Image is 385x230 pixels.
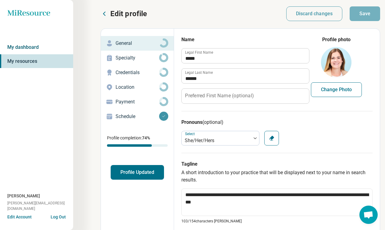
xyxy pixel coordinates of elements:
[101,131,174,150] div: Profile completion:
[116,40,159,47] p: General
[116,54,159,62] p: Specialty
[181,36,309,43] h3: Name
[101,80,174,95] a: Location
[101,51,174,65] a: Specialty
[7,214,32,220] button: Edit Account
[116,98,159,106] p: Payment
[7,200,73,211] span: [PERSON_NAME][EMAIL_ADDRESS][DOMAIN_NAME]
[286,6,343,21] button: Discard changes
[111,165,164,180] button: Profile Updated
[101,109,174,124] a: Schedule
[101,95,174,109] a: Payment
[322,36,351,43] legend: Profile photo
[116,113,159,120] p: Schedule
[107,144,168,147] div: Profile completion
[110,9,147,19] p: Edit profile
[116,84,159,91] p: Location
[181,169,373,184] p: A short introduction to your practice that will be displayed next to your name in search results.
[359,206,378,224] a: Open chat
[185,71,213,74] label: Legal Last Name
[116,69,159,76] p: Credentials
[185,93,254,98] label: Preferred First Name (optional)
[7,193,40,199] span: [PERSON_NAME]
[321,47,351,77] img: avatar image
[101,36,174,51] a: General
[350,6,380,21] button: Save
[202,119,223,125] span: (optional)
[101,65,174,80] a: Credentials
[311,82,362,97] button: Change Photo
[185,137,248,144] div: She/Her/Hers
[142,135,150,140] span: 74 %
[185,51,213,54] label: Legal First Name
[181,218,373,224] p: 103/ 154 characters [PERSON_NAME]
[101,9,147,19] button: Edit profile
[51,214,66,219] button: Log Out
[181,119,373,126] h3: Pronouns
[185,132,196,136] label: Select
[181,160,373,168] h3: Tagline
